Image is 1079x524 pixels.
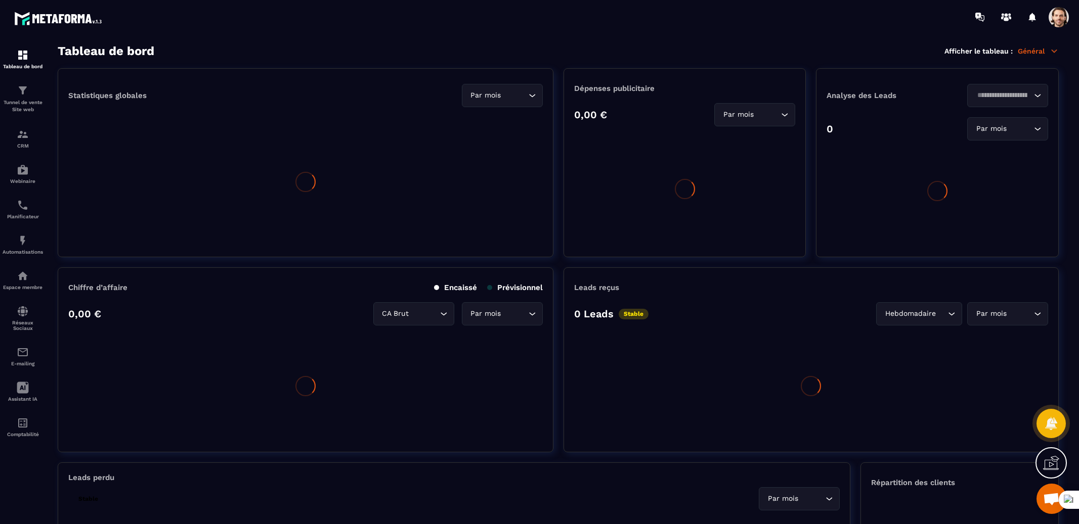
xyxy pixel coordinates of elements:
[3,214,43,219] p: Planificateur
[462,84,543,107] div: Search for option
[468,308,503,319] span: Par mois
[800,493,823,504] input: Search for option
[17,417,29,429] img: accountant
[759,487,840,510] div: Search for option
[462,302,543,325] div: Search for option
[3,77,43,121] a: formationformationTunnel de vente Site web
[14,9,105,28] img: logo
[3,41,43,77] a: formationformationTableau de bord
[434,283,477,292] p: Encaissé
[3,361,43,366] p: E-mailing
[619,309,649,319] p: Stable
[3,192,43,227] a: schedulerschedulerPlanificateur
[3,298,43,339] a: social-networksocial-networkRéseaux Sociaux
[3,409,43,445] a: accountantaccountantComptabilité
[574,84,796,93] p: Dépenses publicitaire
[17,305,29,317] img: social-network
[3,339,43,374] a: emailemailE-mailing
[3,432,43,437] p: Comptabilité
[411,308,438,319] input: Search for option
[3,374,43,409] a: Assistant IA
[967,117,1048,140] div: Search for option
[380,308,411,319] span: CA Brut
[1009,123,1031,134] input: Search for option
[17,234,29,247] img: automations
[3,227,43,262] a: automationsautomationsAutomatisations
[3,121,43,156] a: formationformationCRM
[373,302,454,325] div: Search for option
[17,270,29,282] img: automations
[714,103,795,126] div: Search for option
[871,478,1048,487] p: Répartition des clients
[3,156,43,192] a: automationsautomationsWebinaire
[721,109,756,120] span: Par mois
[574,308,614,320] p: 0 Leads
[468,90,503,101] span: Par mois
[827,123,833,135] p: 0
[3,99,43,113] p: Tunnel de vente Site web
[503,308,526,319] input: Search for option
[574,283,619,292] p: Leads reçus
[967,302,1048,325] div: Search for option
[73,494,103,504] p: Stable
[3,284,43,290] p: Espace membre
[944,47,1013,55] p: Afficher le tableau :
[3,178,43,184] p: Webinaire
[974,123,1009,134] span: Par mois
[68,473,114,482] p: Leads perdu
[974,308,1009,319] span: Par mois
[3,320,43,331] p: Réseaux Sociaux
[827,91,937,100] p: Analyse des Leads
[503,90,526,101] input: Search for option
[487,283,543,292] p: Prévisionnel
[3,249,43,255] p: Automatisations
[938,308,945,319] input: Search for option
[3,262,43,298] a: automationsautomationsEspace membre
[756,109,779,120] input: Search for option
[574,109,607,121] p: 0,00 €
[3,396,43,402] p: Assistant IA
[765,493,800,504] span: Par mois
[883,308,938,319] span: Hebdomadaire
[17,346,29,358] img: email
[1037,484,1067,514] div: Mở cuộc trò chuyện
[17,199,29,211] img: scheduler
[967,84,1048,107] div: Search for option
[17,128,29,140] img: formation
[1018,46,1059,56] p: Général
[3,64,43,69] p: Tableau de bord
[17,84,29,97] img: formation
[68,91,147,100] p: Statistiques globales
[3,143,43,149] p: CRM
[974,90,1031,101] input: Search for option
[68,283,127,292] p: Chiffre d’affaire
[17,164,29,176] img: automations
[1009,308,1031,319] input: Search for option
[17,49,29,61] img: formation
[68,308,101,320] p: 0,00 €
[876,302,962,325] div: Search for option
[58,44,154,58] h3: Tableau de bord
